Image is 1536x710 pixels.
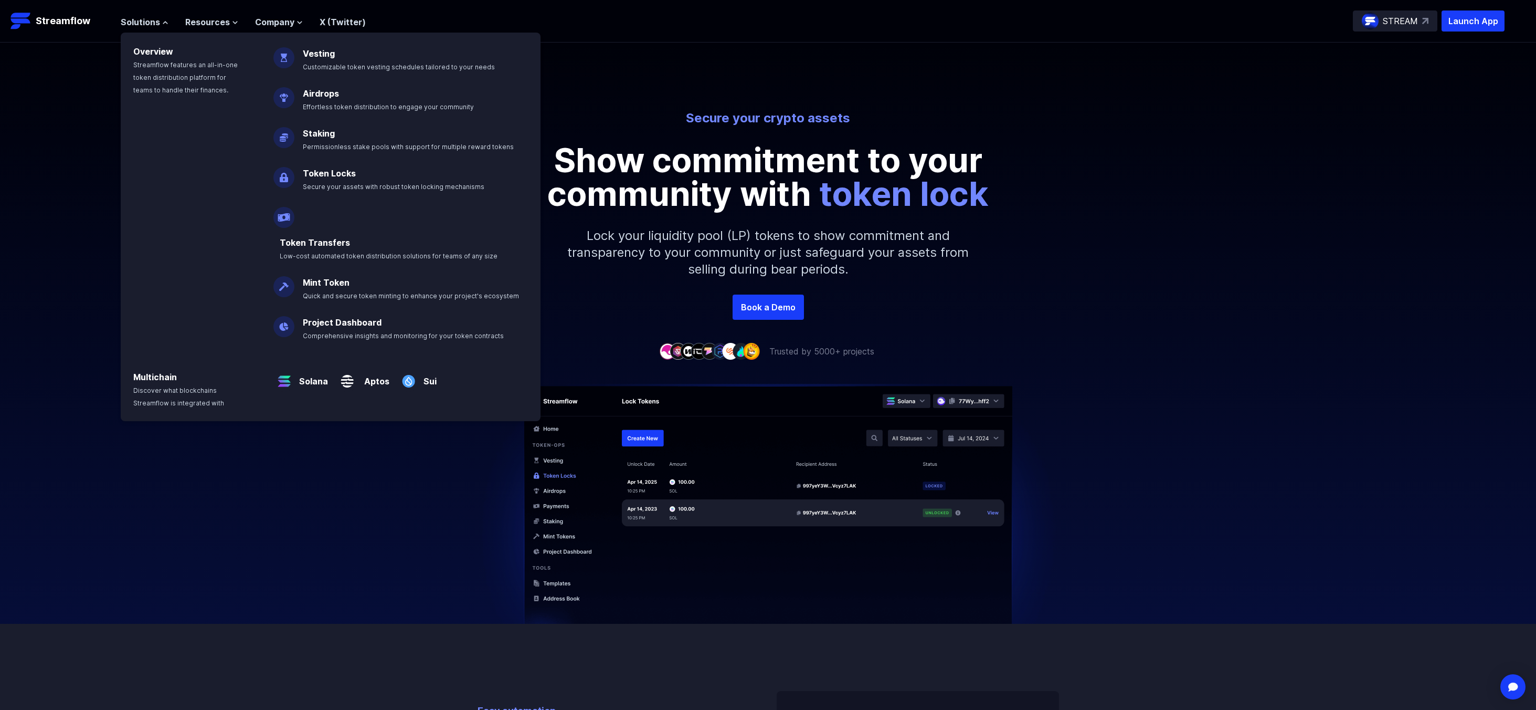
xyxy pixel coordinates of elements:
a: Token Locks [303,168,356,179]
span: Customizable token vesting schedules tailored to your needs [303,63,495,71]
img: Sui [398,362,419,392]
img: company-1 [659,343,676,359]
span: token lock [819,173,989,214]
p: Streamflow [36,14,90,28]
p: Lock your liquidity pool (LP) tokens to show commitment and transparency to your community or jus... [543,211,994,295]
img: company-7 [722,343,739,359]
a: Book a Demo [733,295,804,320]
img: Airdrops [273,79,294,108]
img: Project Dashboard [273,308,294,337]
img: company-2 [670,343,686,359]
p: Show commitment to your community with [532,143,1004,211]
a: Project Dashboard [303,317,382,328]
span: Effortless token distribution to engage your community [303,103,474,111]
p: Secure your crypto assets [478,110,1059,127]
img: Hero Image [469,384,1067,650]
span: Streamflow features an all-in-one token distribution platform for teams to handle their finances. [133,61,238,94]
span: Permissionless stake pools with support for multiple reward tokens [303,143,514,151]
img: Streamflow Logo [10,11,31,32]
a: Aptos [358,367,389,388]
a: Token Transfers [280,237,350,248]
img: Token Locks [273,159,294,188]
p: STREAM [1383,15,1418,27]
img: company-8 [733,343,749,359]
img: Vesting [273,39,294,68]
button: Resources [185,16,238,28]
a: Vesting [303,48,335,59]
span: Company [255,16,294,28]
span: Secure your assets with robust token locking mechanisms [303,183,484,191]
button: Launch App [1442,11,1505,32]
a: Multichain [133,372,177,382]
span: Resources [185,16,230,28]
img: company-4 [691,343,707,359]
a: Staking [303,128,335,139]
span: Low-cost automated token distribution solutions for teams of any size [280,252,497,260]
button: Company [255,16,303,28]
img: company-3 [680,343,697,359]
a: Sui [419,367,437,388]
button: Solutions [121,16,168,28]
div: Open Intercom Messenger [1500,674,1526,699]
img: Aptos [336,362,358,392]
span: Quick and secure token minting to enhance your project's ecosystem [303,292,519,300]
img: Mint Token [273,268,294,297]
a: Airdrops [303,88,339,99]
span: Comprehensive insights and monitoring for your token contracts [303,332,504,340]
p: Trusted by 5000+ projects [769,345,874,358]
img: Staking [273,119,294,148]
img: company-5 [701,343,718,359]
img: company-6 [712,343,728,359]
a: Solana [295,367,328,388]
span: Solutions [121,16,160,28]
img: Solana [273,362,295,392]
a: Overview [133,46,173,57]
span: Discover what blockchains Streamflow is integrated with [133,387,224,407]
a: STREAM [1353,11,1437,32]
a: Mint Token [303,277,349,288]
img: company-9 [743,343,760,359]
img: Payroll [273,199,294,228]
img: top-right-arrow.svg [1422,18,1428,24]
a: X (Twitter) [320,17,366,27]
a: Streamflow [10,11,110,32]
img: streamflow-logo-circle.png [1362,13,1379,29]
